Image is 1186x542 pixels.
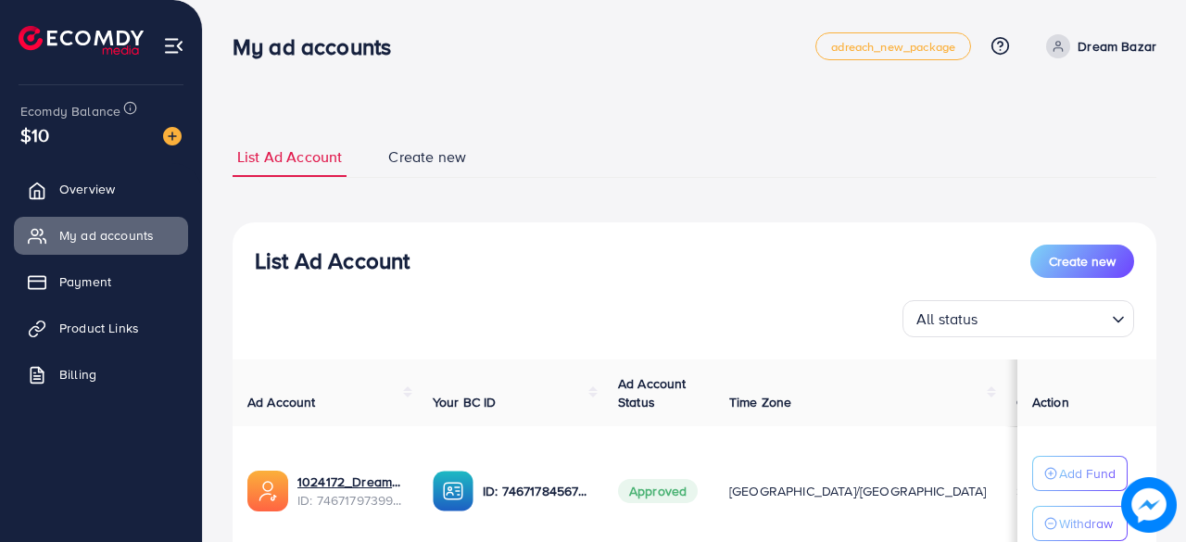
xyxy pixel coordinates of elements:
[163,127,182,145] img: image
[984,302,1104,333] input: Search for option
[297,473,403,491] a: 1024172_Dream Bazar_1738588273121
[831,41,955,53] span: adreach_new_package
[483,480,588,502] p: ID: 7467178456745721872
[59,226,154,245] span: My ad accounts
[297,491,403,510] span: ID: 7467179739929804817
[1121,477,1177,533] img: image
[815,32,971,60] a: adreach_new_package
[14,217,188,254] a: My ad accounts
[14,356,188,393] a: Billing
[1059,462,1116,485] p: Add Fund
[247,393,316,411] span: Ad Account
[59,272,111,291] span: Payment
[59,180,115,198] span: Overview
[388,146,466,168] span: Create new
[163,35,184,57] img: menu
[729,482,987,500] span: [GEOGRAPHIC_DATA]/[GEOGRAPHIC_DATA]
[20,121,49,148] span: $10
[913,306,982,333] span: All status
[59,365,96,384] span: Billing
[618,479,698,503] span: Approved
[1039,34,1156,58] a: Dream Bazar
[729,393,791,411] span: Time Zone
[14,170,188,208] a: Overview
[255,247,410,274] h3: List Ad Account
[1059,512,1113,535] p: Withdraw
[902,300,1134,337] div: Search for option
[14,309,188,347] a: Product Links
[1049,252,1116,271] span: Create new
[59,319,139,337] span: Product Links
[237,146,342,168] span: List Ad Account
[297,473,403,510] div: <span class='underline'>1024172_Dream Bazar_1738588273121</span></br>7467179739929804817
[14,263,188,300] a: Payment
[618,374,687,411] span: Ad Account Status
[1032,506,1128,541] button: Withdraw
[247,471,288,511] img: ic-ads-acc.e4c84228.svg
[1032,393,1069,411] span: Action
[20,102,120,120] span: Ecomdy Balance
[1032,456,1128,491] button: Add Fund
[233,33,406,60] h3: My ad accounts
[19,26,144,55] img: logo
[1078,35,1156,57] p: Dream Bazar
[433,393,497,411] span: Your BC ID
[1030,245,1134,278] button: Create new
[433,471,473,511] img: ic-ba-acc.ded83a64.svg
